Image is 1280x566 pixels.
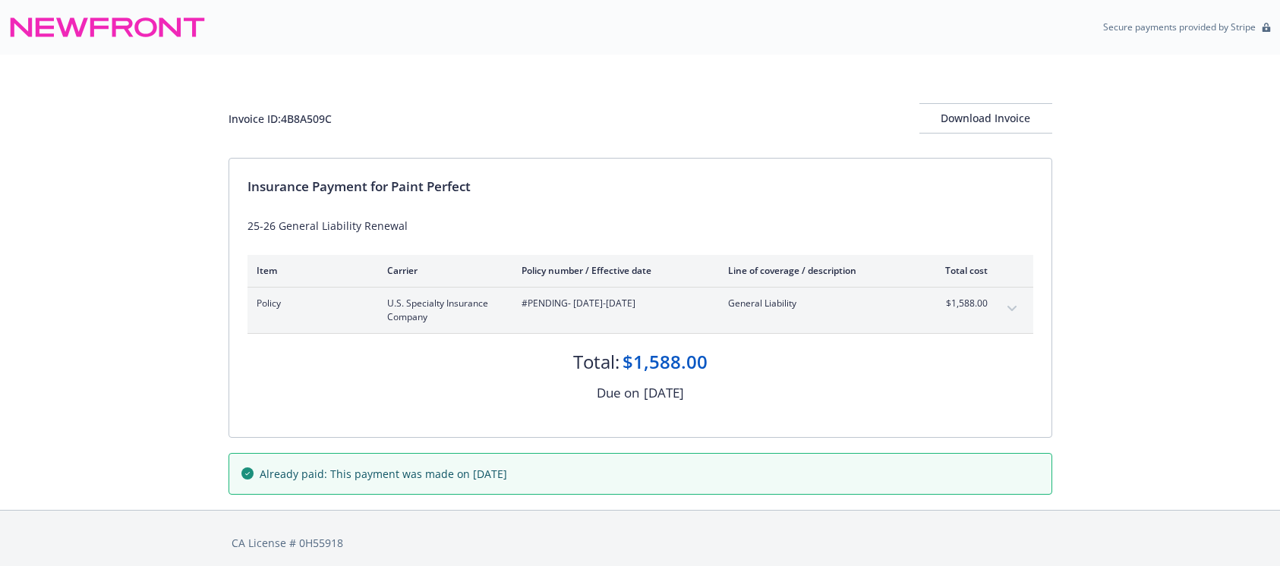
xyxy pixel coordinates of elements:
span: General Liability [728,297,906,310]
button: expand content [1000,297,1024,321]
span: #PENDING - [DATE]-[DATE] [522,297,704,310]
div: Policy number / Effective date [522,264,704,277]
div: Carrier [387,264,497,277]
div: Total: [573,349,620,375]
div: [DATE] [644,383,684,403]
div: Due on [597,383,639,403]
div: Total cost [931,264,988,277]
div: $1,588.00 [623,349,708,375]
div: CA License # 0H55918 [232,535,1049,551]
div: Line of coverage / description [728,264,906,277]
div: Insurance Payment for Paint Perfect [247,177,1033,197]
div: 25-26 General Liability Renewal [247,218,1033,234]
div: Item [257,264,363,277]
div: PolicyU.S. Specialty Insurance Company#PENDING- [DATE]-[DATE]General Liability$1,588.00expand con... [247,288,1033,333]
div: Download Invoice [919,104,1052,133]
span: Policy [257,297,363,310]
span: $1,588.00 [931,297,988,310]
div: Invoice ID: 4B8A509C [229,111,332,127]
button: Download Invoice [919,103,1052,134]
span: U.S. Specialty Insurance Company [387,297,497,324]
span: Already paid: This payment was made on [DATE] [260,466,507,482]
p: Secure payments provided by Stripe [1103,20,1256,33]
